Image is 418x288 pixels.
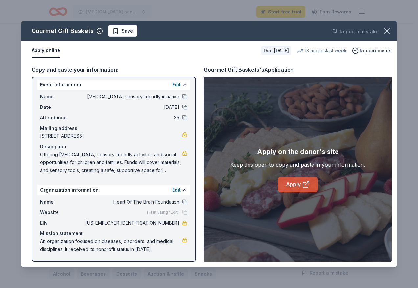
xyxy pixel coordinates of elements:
[84,114,179,122] span: 35
[40,198,84,206] span: Name
[37,185,190,195] div: Organization information
[84,103,179,111] span: [DATE]
[204,65,294,74] div: Gourmet Gift Baskets's Application
[122,27,133,35] span: Save
[32,44,60,58] button: Apply online
[84,219,179,227] span: [US_EMPLOYER_IDENTIFICATION_NUMBER]
[40,229,187,237] div: Mission statement
[84,93,179,101] span: [MEDICAL_DATA] sensory-friendly initiative
[37,80,190,90] div: Event information
[297,47,347,55] div: 13 applies last week
[332,28,379,36] button: Report a mistake
[172,81,181,89] button: Edit
[84,198,179,206] span: Heart Of The Brain Foundation
[360,47,392,55] span: Requirements
[40,143,187,151] div: Description
[40,208,84,216] span: Website
[40,151,182,174] span: Offering [MEDICAL_DATA] sensory-friendly activities and social opportunities for children and fam...
[261,46,291,55] div: Due [DATE]
[40,219,84,227] span: EIN
[40,124,187,132] div: Mailing address
[172,186,181,194] button: Edit
[40,93,84,101] span: Name
[32,26,94,36] div: Gourmet Gift Baskets
[352,47,392,55] button: Requirements
[230,161,365,169] div: Keep this open to copy and paste in your information.
[40,237,182,253] span: An organization focused on diseases, disorders, and medical disciplines. It received its nonprofi...
[278,177,318,192] a: Apply
[40,114,84,122] span: Attendance
[40,103,84,111] span: Date
[147,210,179,215] span: Fill in using "Edit"
[40,132,182,140] span: [STREET_ADDRESS]
[32,65,196,74] div: Copy and paste your information:
[257,146,339,157] div: Apply on the donor's site
[108,25,137,37] button: Save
